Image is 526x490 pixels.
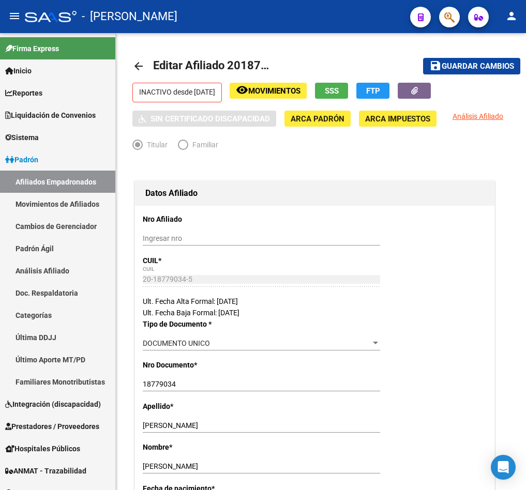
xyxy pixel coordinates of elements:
[153,59,301,72] span: Editar Afiliado 20187790345
[5,87,42,99] span: Reportes
[505,10,518,22] mat-icon: person
[8,10,21,22] mat-icon: menu
[236,84,248,96] mat-icon: remove_red_eye
[5,110,96,121] span: Liquidación de Convenios
[315,83,348,99] button: SSS
[132,60,145,72] mat-icon: arrow_back
[143,255,246,266] p: CUIL
[188,139,218,150] span: Familiar
[143,139,168,150] span: Titular
[365,114,430,124] span: ARCA Impuestos
[5,399,101,410] span: Integración (discapacidad)
[145,185,484,202] h1: Datos Afiliado
[5,154,38,165] span: Padrón
[453,112,503,120] span: Análisis Afiliado
[359,111,437,127] button: ARCA Impuestos
[143,441,246,453] p: Nombre
[143,213,246,225] p: Nro Afiliado
[230,83,307,99] button: Movimientos
[143,318,246,330] p: Tipo de Documento *
[491,455,516,480] div: Open Intercom Messenger
[5,421,99,432] span: Prestadores / Proveedores
[5,65,32,76] span: Inicio
[291,114,344,124] span: ARCA Padrón
[429,59,442,72] mat-icon: save
[5,465,86,477] span: ANMAT - Trazabilidad
[248,86,300,96] span: Movimientos
[143,307,487,318] div: Ult. Fecha Baja Formal: [DATE]
[5,43,59,54] span: Firma Express
[366,86,380,96] span: FTP
[82,5,177,28] span: - [PERSON_NAME]
[143,401,246,412] p: Apellido
[423,58,520,74] button: Guardar cambios
[5,443,80,454] span: Hospitales Públicos
[151,114,270,124] span: Sin Certificado Discapacidad
[356,83,389,99] button: FTP
[132,83,222,102] p: INACTIVO desde [DATE]
[325,86,339,96] span: SSS
[442,62,514,71] span: Guardar cambios
[143,339,210,347] span: DOCUMENTO UNICO
[143,296,487,307] div: Ult. Fecha Alta Formal: [DATE]
[132,111,276,127] button: Sin Certificado Discapacidad
[143,359,246,371] p: Nro Documento
[5,132,39,143] span: Sistema
[284,111,351,127] button: ARCA Padrón
[132,143,229,151] mat-radio-group: Elija una opción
